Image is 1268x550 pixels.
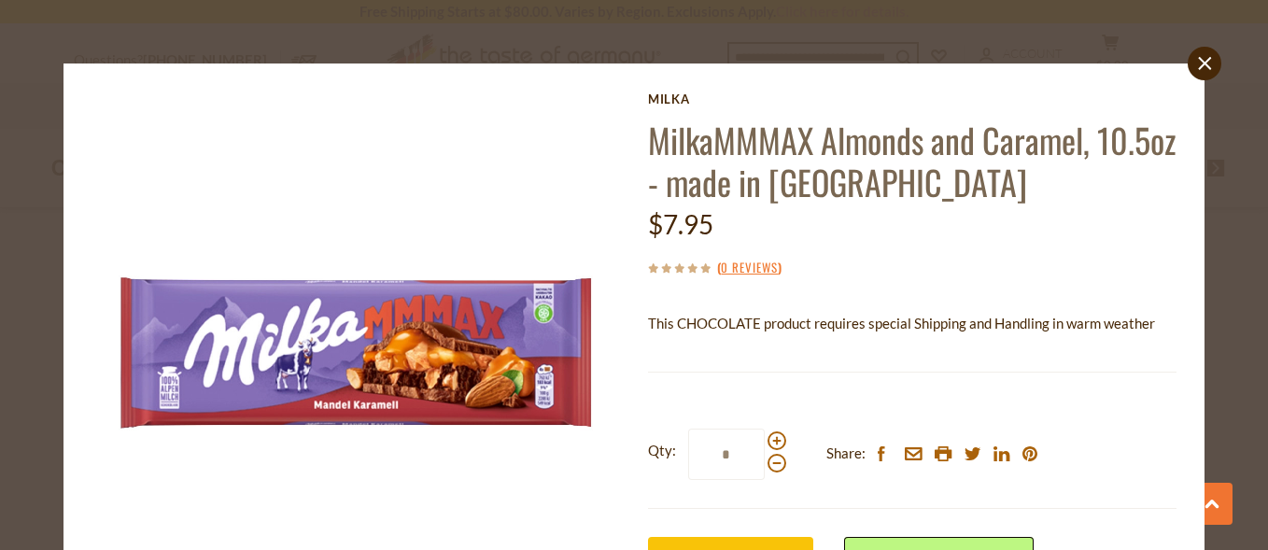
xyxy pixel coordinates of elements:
span: $7.95 [648,208,713,240]
input: Qty: [688,429,765,480]
li: We will ship this product in heat-protective packaging and ice during warm weather months or to w... [666,349,1177,373]
a: MilkaMMMAX Almonds and Caramel, 10.5oz - made in [GEOGRAPHIC_DATA] [648,115,1176,206]
strong: Qty: [648,439,676,462]
a: 0 Reviews [721,258,778,278]
p: This CHOCOLATE product requires special Shipping and Handling in warm weather [648,312,1176,335]
span: Share: [826,442,866,465]
a: Milka [648,92,1176,106]
span: ( ) [717,258,782,276]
